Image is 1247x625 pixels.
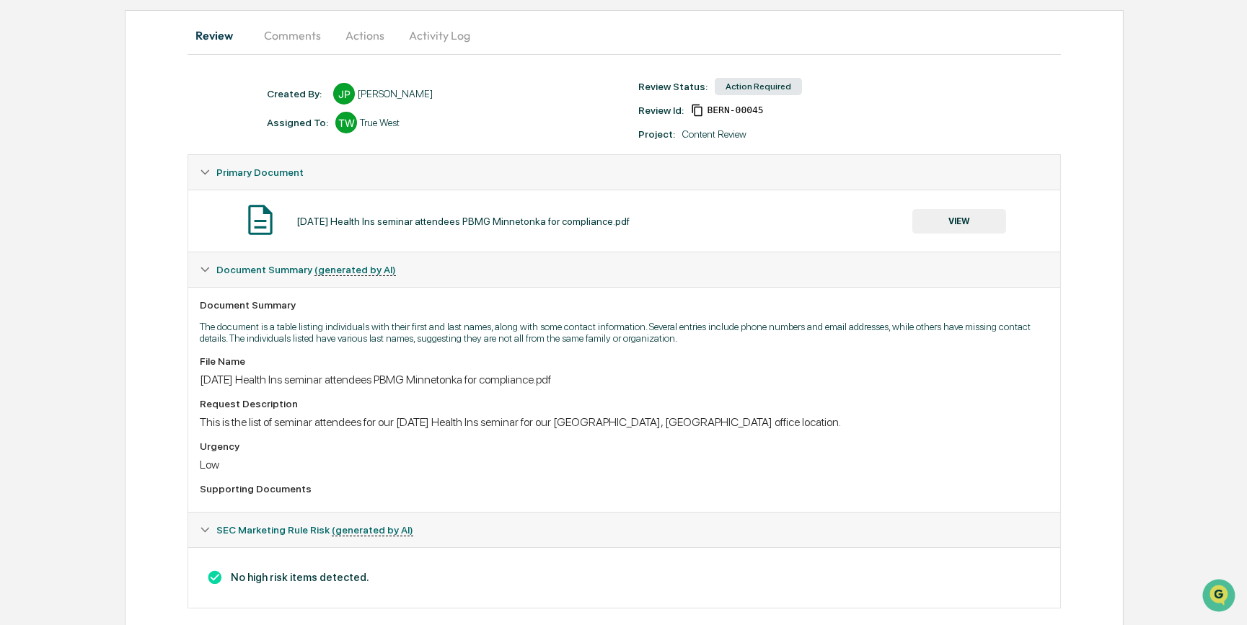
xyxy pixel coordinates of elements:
[638,105,684,116] div: Review Id:
[715,78,802,95] div: Action Required
[1201,577,1240,616] iframe: Open customer support
[14,110,40,136] img: 1746055101610-c473b297-6a78-478c-a979-82029cc54cd1
[267,88,326,99] div: Created By: ‎ ‎
[14,30,263,53] p: How can we help?
[638,81,708,92] div: Review Status:
[332,18,397,53] button: Actions
[49,125,182,136] div: We're available if you need us!
[296,216,630,227] div: [DATE] Health Ins seminar attendees PBMG Minnetonka for compliance.pdf
[360,117,400,128] div: True West
[200,373,1048,386] div: [DATE] Health Ins seminar attendees PBMG Minnetonka for compliance.pdf
[102,244,175,255] a: Powered byPylon
[397,18,482,53] button: Activity Log
[188,287,1059,512] div: Document Summary (generated by AI)
[99,176,185,202] a: 🗄️Attestations
[333,83,355,105] div: JP
[188,18,252,53] button: Review
[105,183,116,195] div: 🗄️
[200,483,1048,495] div: Supporting Documents
[14,183,26,195] div: 🖐️
[188,547,1059,608] div: Document Summary (generated by AI)
[14,210,26,222] div: 🔎
[29,182,93,196] span: Preclearance
[252,18,332,53] button: Comments
[188,513,1059,547] div: SEC Marketing Rule Risk (generated by AI)
[216,167,304,178] span: Primary Document
[49,110,237,125] div: Start new chat
[335,112,357,133] div: TW
[200,440,1048,452] div: Urgency
[200,569,1048,585] h3: No high risk items detected.
[245,115,263,132] button: Start new chat
[200,398,1048,409] div: Request Description
[267,117,328,128] div: Assigned To:
[682,128,746,140] div: Content Review
[119,182,179,196] span: Attestations
[200,355,1048,367] div: File Name
[9,203,97,229] a: 🔎Data Lookup
[912,209,1006,234] button: VIEW
[9,176,99,202] a: 🖐️Preclearance
[242,202,278,238] img: Document Icon
[188,190,1059,252] div: Primary Document
[638,128,675,140] div: Project:
[188,252,1059,287] div: Document Summary (generated by AI)
[188,155,1059,190] div: Primary Document
[314,264,396,276] u: (generated by AI)
[188,18,1060,53] div: secondary tabs example
[200,415,1048,429] div: This is the list of seminar attendees for our [DATE] Health Ins seminar for our [GEOGRAPHIC_DATA]...
[216,524,413,536] span: SEC Marketing Rule Risk
[200,458,1048,471] div: Low
[707,105,763,116] span: ff39da27-0fc8-43dd-8008-507c9e340e0f
[332,524,413,536] u: (generated by AI)
[200,321,1048,344] p: The document is a table listing individuals with their first and last names, along with some cont...
[29,209,91,223] span: Data Lookup
[144,244,175,255] span: Pylon
[216,264,396,275] span: Document Summary
[358,88,433,99] div: [PERSON_NAME]
[200,299,1048,311] div: Document Summary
